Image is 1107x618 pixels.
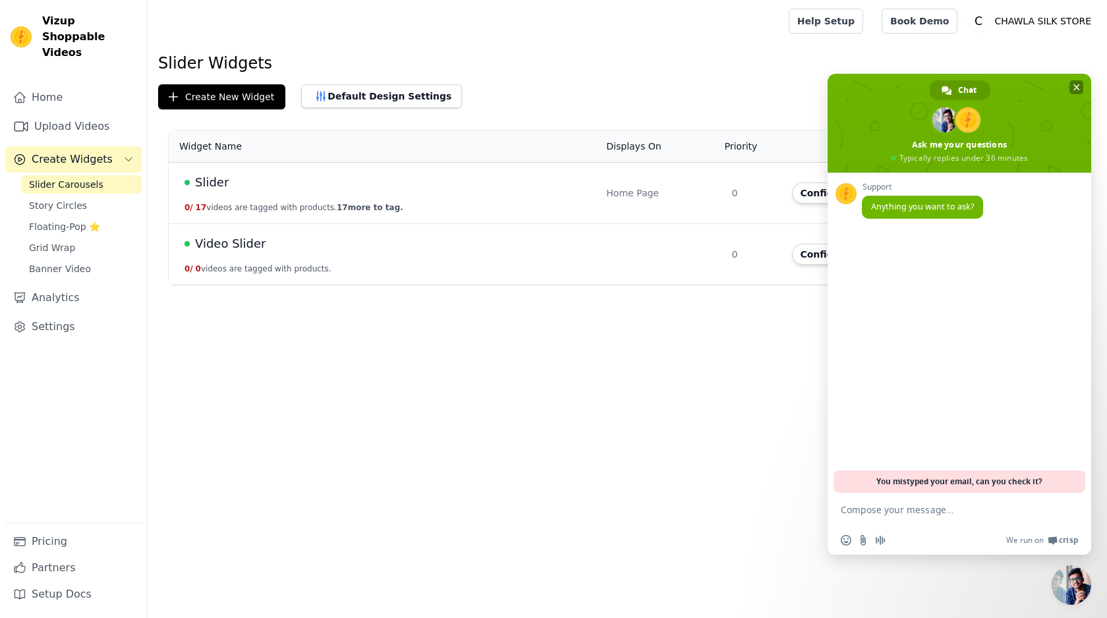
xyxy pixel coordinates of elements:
a: Grid Wrap [21,239,142,257]
button: Configure Widget [792,183,899,204]
a: Floating-Pop ⭐ [21,217,142,236]
a: We run onCrisp [1006,535,1078,546]
th: Displays On [598,130,724,163]
span: Crisp [1059,535,1078,546]
textarea: Compose your message... [841,493,1052,526]
span: Anything you want to ask? [871,201,974,212]
a: Slider Carousels [21,175,142,194]
span: Slider Carousels [29,178,103,191]
button: Create Widgets [5,146,142,173]
span: Close chat [1069,80,1083,94]
span: 0 [196,264,201,273]
a: Upload Videos [5,113,142,140]
span: 17 [196,203,207,212]
button: Default Design Settings [301,84,462,108]
img: Vizup [11,26,32,47]
a: Chat [930,80,990,100]
span: We run on [1006,535,1044,546]
span: Banner Video [29,262,91,275]
span: Live Published [184,241,190,246]
span: Insert an emoji [841,535,851,546]
span: Story Circles [29,199,87,212]
button: 0/ 17videos are tagged with products.17more to tag. [184,202,403,213]
span: 17 more to tag. [337,203,403,212]
td: 0 [724,163,785,224]
span: Vizup Shoppable Videos [42,13,136,61]
a: Help Setup [789,9,863,34]
div: Home Page [606,186,716,200]
button: C CHAWLA SILK STORE [968,9,1096,33]
a: Story Circles [21,196,142,215]
span: Slider [195,173,229,192]
a: Banner Video [21,260,142,278]
a: Home [5,84,142,111]
span: 0 / [184,203,193,212]
span: 0 / [184,264,193,273]
p: CHAWLA SILK STORE [989,9,1096,33]
a: Analytics [5,285,142,311]
text: C [975,14,982,28]
span: Support [862,183,983,192]
a: Book Demo [882,9,957,34]
button: Configure Widget [792,244,899,265]
th: Widget Name [169,130,598,163]
a: Close chat [1052,565,1091,605]
span: Send a file [858,535,868,546]
a: Pricing [5,528,142,555]
th: Priority [724,130,785,163]
span: Audio message [875,535,886,546]
td: 0 [724,224,785,285]
a: Partners [5,555,142,581]
span: Create Widgets [32,152,113,167]
a: Settings [5,314,142,340]
button: Create New Widget [158,84,285,109]
h1: Slider Widgets [158,53,1096,74]
a: Setup Docs [5,581,142,607]
span: Video Slider [195,235,266,253]
span: Chat [958,80,977,100]
span: Grid Wrap [29,241,75,254]
span: You mistyped your email, can you check it? [876,470,1042,493]
button: 0/ 0videos are tagged with products. [184,264,331,274]
span: Live Published [184,180,190,185]
span: Floating-Pop ⭐ [29,220,100,233]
